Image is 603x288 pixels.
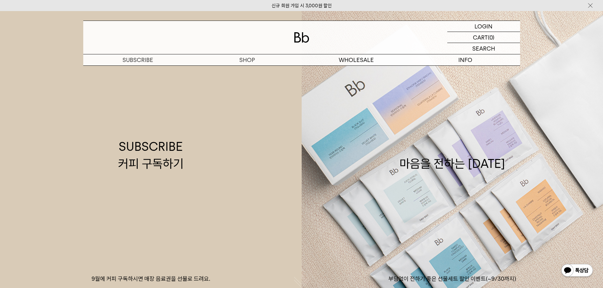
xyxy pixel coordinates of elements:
p: (0) [488,32,494,43]
a: SUBSCRIBE [83,54,192,65]
a: LOGIN [447,21,520,32]
img: 로고 [294,32,309,43]
a: CART (0) [447,32,520,43]
img: 카카오톡 채널 1:1 채팅 버튼 [561,263,594,279]
a: SHOP [192,54,302,65]
div: SUBSCRIBE 커피 구독하기 [118,138,184,172]
p: SEARCH [472,43,495,54]
p: INFO [411,54,520,65]
p: CART [473,32,488,43]
p: WHOLESALE [302,54,411,65]
p: LOGIN [474,21,493,32]
div: 마음을 전하는 [DATE] [399,138,505,172]
a: 신규 회원 가입 시 3,000원 할인 [272,3,332,9]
